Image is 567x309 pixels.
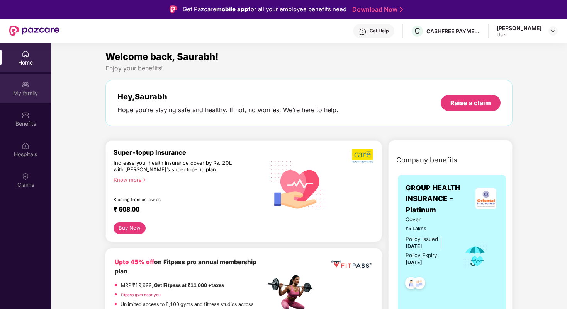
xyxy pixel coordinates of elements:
[406,235,438,243] div: Policy issued
[154,282,224,288] strong: Get Fitpass at ₹11,000 +taxes
[450,99,491,107] div: Raise a claim
[406,259,422,265] span: [DATE]
[396,155,457,166] span: Company benefits
[330,258,373,271] img: fppp.png
[105,64,513,72] div: Enjoy your benefits!
[410,275,429,294] img: svg+xml;base64,PHN2ZyB4bWxucz0iaHR0cDovL3d3dy53My5vcmcvMjAwMC9zdmciIHdpZHRoPSI0OC45NDMiIGhlaWdodD...
[9,26,59,36] img: New Pazcare Logo
[400,5,403,14] img: Stroke
[406,251,437,259] div: Policy Expiry
[114,177,261,182] div: Know more
[121,292,161,297] a: Fitpass gym near you
[114,222,146,234] button: Buy Now
[115,258,256,275] b: on Fitpass pro annual membership plan
[406,225,452,232] span: ₹5 Lakhs
[406,215,452,224] span: Cover
[117,106,338,114] div: Hope you’re staying safe and healthy. If not, no worries. We’re here to help.
[463,243,488,268] img: icon
[22,81,29,89] img: svg+xml;base64,PHN2ZyB3aWR0aD0iMjAiIGhlaWdodD0iMjAiIHZpZXdCb3g9IjAgMCAyMCAyMCIgZmlsbD0ibm9uZSIgeG...
[114,205,258,215] div: ₹ 608.00
[22,50,29,58] img: svg+xml;base64,PHN2ZyBpZD0iSG9tZSIgeG1sbnM9Imh0dHA6Ly93d3cudzMub3JnLzIwMDAvc3ZnIiB3aWR0aD0iMjAiIG...
[359,28,367,36] img: svg+xml;base64,PHN2ZyBpZD0iSGVscC0zMngzMiIgeG1sbnM9Imh0dHA6Ly93d3cudzMub3JnLzIwMDAvc3ZnIiB3aWR0aD...
[352,149,374,163] img: b5dec4f62d2307b9de63beb79f102df3.png
[114,149,265,156] div: Super-topup Insurance
[117,92,338,101] div: Hey, Saurabh
[114,160,232,173] div: Increase your health insurance cover by Rs. 20L with [PERSON_NAME]’s super top-up plan.
[414,26,420,36] span: C
[475,188,496,209] img: insurerLogo
[121,282,153,288] del: MRP ₹19,999,
[22,142,29,150] img: svg+xml;base64,PHN2ZyBpZD0iSG9zcGl0YWxzIiB4bWxucz0iaHR0cDovL3d3dy53My5vcmcvMjAwMC9zdmciIHdpZHRoPS...
[216,5,248,13] strong: mobile app
[406,243,422,249] span: [DATE]
[426,27,480,35] div: CASHFREE PAYMENTS INDIA PVT. LTD.
[550,28,556,34] img: svg+xml;base64,PHN2ZyBpZD0iRHJvcGRvd24tMzJ4MzIiIHhtbG5zPSJodHRwOi8vd3d3LnczLm9yZy8yMDAwL3N2ZyIgd2...
[114,197,233,202] div: Starting from as low as
[265,152,331,218] img: svg+xml;base64,PHN2ZyB4bWxucz0iaHR0cDovL3d3dy53My5vcmcvMjAwMC9zdmciIHhtbG5zOnhsaW5rPSJodHRwOi8vd3...
[352,5,401,14] a: Download Now
[115,258,154,266] b: Upto 45% off
[142,178,146,182] span: right
[402,275,421,294] img: svg+xml;base64,PHN2ZyB4bWxucz0iaHR0cDovL3d3dy53My5vcmcvMjAwMC9zdmciIHdpZHRoPSI0OC45NDMiIGhlaWdodD...
[183,5,346,14] div: Get Pazcare for all your employee benefits need
[105,51,219,62] span: Welcome back, Saurabh!
[406,183,474,215] span: GROUP HEALTH INSURANCE - Platinum
[497,32,542,38] div: User
[22,111,29,119] img: svg+xml;base64,PHN2ZyBpZD0iQmVuZWZpdHMiIHhtbG5zPSJodHRwOi8vd3d3LnczLm9yZy8yMDAwL3N2ZyIgd2lkdGg9Ij...
[170,5,177,13] img: Logo
[497,24,542,32] div: [PERSON_NAME]
[22,172,29,180] img: svg+xml;base64,PHN2ZyBpZD0iQ2xhaW0iIHhtbG5zPSJodHRwOi8vd3d3LnczLm9yZy8yMDAwL3N2ZyIgd2lkdGg9IjIwIi...
[370,28,389,34] div: Get Help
